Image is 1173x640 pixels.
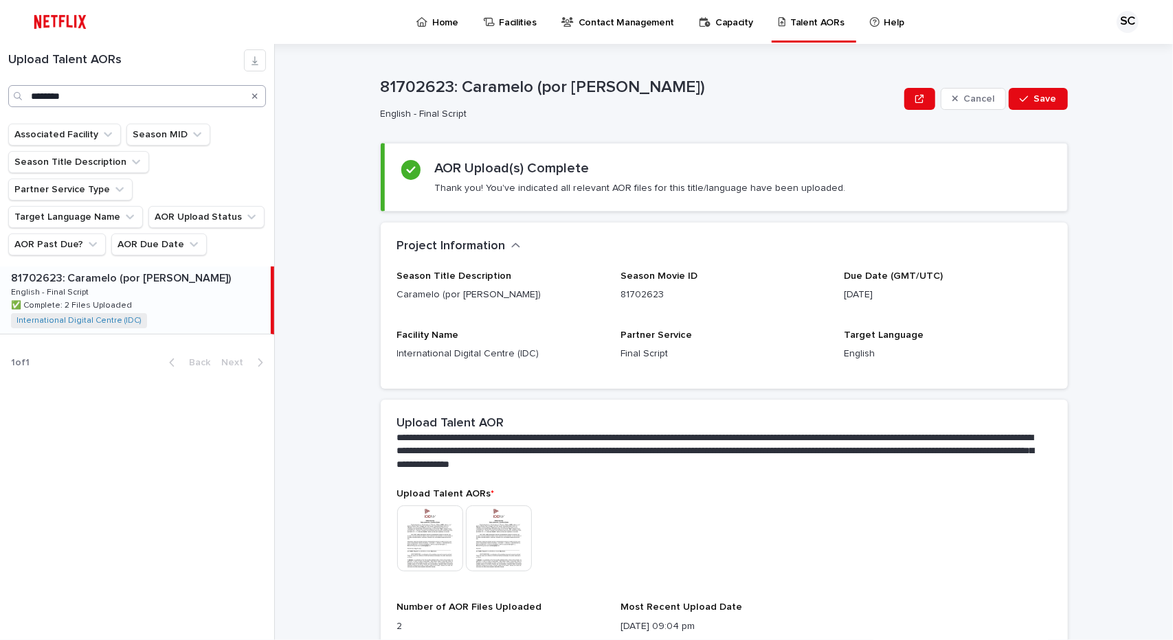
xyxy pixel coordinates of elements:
[181,358,210,367] span: Back
[16,316,142,325] a: International Digital Centre (IDC)
[397,330,459,340] span: Facility Name
[11,285,91,297] p: English - Final Script
[8,53,244,68] h1: Upload Talent AORs
[397,416,504,431] h2: Upload Talent AOR
[8,179,133,201] button: Partner Service Type
[397,489,495,499] span: Upload Talent AORs
[148,206,265,228] button: AOR Upload Status
[397,288,604,302] p: Caramelo (por [PERSON_NAME])
[221,358,252,367] span: Next
[621,602,742,612] span: Most Recent Upload Date
[8,151,149,173] button: Season Title Description
[963,94,994,104] span: Cancel
[27,8,93,36] img: ifQbXi3ZQGMSEF7WDB7W
[11,298,135,310] p: ✅ Complete: 2 Files Uploaded
[126,124,210,146] button: Season MID
[158,356,216,369] button: Back
[941,88,1007,110] button: Cancel
[216,356,274,369] button: Next
[111,233,207,255] button: AOR Due Date
[844,330,924,340] span: Target Language
[1034,94,1057,104] span: Save
[621,347,827,361] p: Final Script
[1009,88,1067,110] button: Save
[397,271,512,281] span: Season Title Description
[621,619,827,634] p: [DATE] 09:04 pm
[8,85,266,107] input: Search
[844,288,1051,302] p: [DATE]
[11,269,234,285] p: 81702623: Caramelo (por [PERSON_NAME])
[397,347,604,361] p: International Digital Centre (IDC)
[381,78,900,98] p: 81702623: Caramelo (por [PERSON_NAME])
[8,124,121,146] button: Associated Facility
[397,602,542,612] span: Number of AOR Files Uploaded
[434,160,589,176] h2: AOR Upload(s) Complete
[397,619,604,634] p: 2
[397,239,506,254] h2: Project Information
[381,108,894,120] p: English - Final Script
[434,182,845,194] p: Thank you! You've indicated all relevant AOR files for this title/language have been uploaded.
[1117,11,1139,33] div: SC
[8,233,106,255] button: AOR Past Due?
[621,288,827,302] p: 81702623
[397,239,521,254] button: Project Information
[8,206,143,228] button: Target Language Name
[621,271,697,281] span: Season Movie ID
[844,347,1051,361] p: English
[621,330,692,340] span: Partner Service
[844,271,943,281] span: Due Date (GMT/UTC)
